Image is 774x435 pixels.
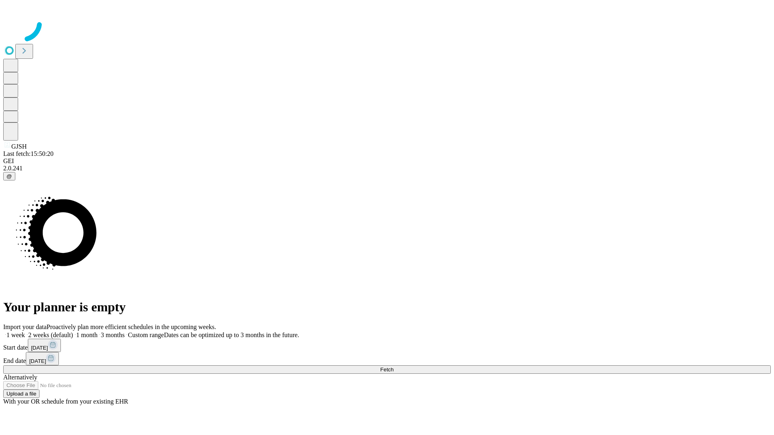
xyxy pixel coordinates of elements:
[3,339,771,352] div: Start date
[164,331,299,338] span: Dates can be optimized up to 3 months in the future.
[380,367,393,373] span: Fetch
[3,172,15,180] button: @
[29,358,46,364] span: [DATE]
[28,331,73,338] span: 2 weeks (default)
[3,374,37,381] span: Alternatively
[11,143,27,150] span: GJSH
[26,352,59,365] button: [DATE]
[3,300,771,315] h1: Your planner is empty
[47,323,216,330] span: Proactively plan more efficient schedules in the upcoming weeks.
[3,323,47,330] span: Import your data
[6,173,12,179] span: @
[3,398,128,405] span: With your OR schedule from your existing EHR
[3,365,771,374] button: Fetch
[3,352,771,365] div: End date
[101,331,125,338] span: 3 months
[128,331,164,338] span: Custom range
[3,389,40,398] button: Upload a file
[31,345,48,351] span: [DATE]
[28,339,61,352] button: [DATE]
[3,165,771,172] div: 2.0.241
[6,331,25,338] span: 1 week
[3,157,771,165] div: GEI
[3,150,54,157] span: Last fetch: 15:50:20
[76,331,98,338] span: 1 month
